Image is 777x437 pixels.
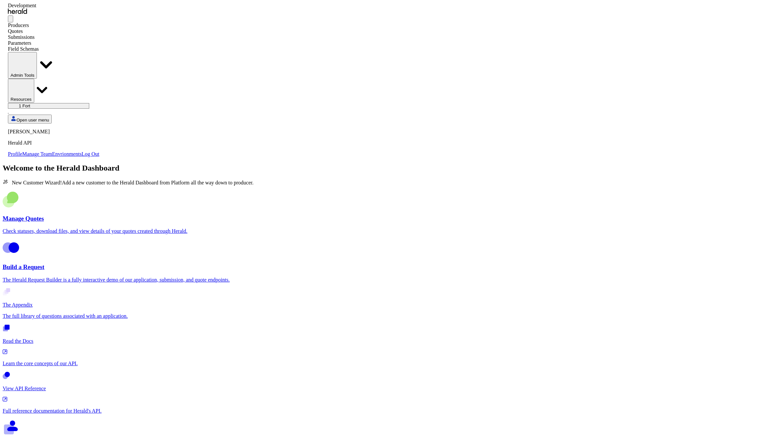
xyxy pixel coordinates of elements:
[8,129,99,157] div: Open user menu
[8,115,52,123] button: Open user menu
[3,277,774,283] p: The Herald Request Builder is a fully interactive demo of our application, submission, and quote ...
[3,313,774,319] p: The full library of questions associated with an application.
[8,79,34,103] button: Resources dropdown menu
[3,386,774,392] p: View API Reference
[22,151,52,157] a: Manage Team
[3,338,774,344] p: Read the Docs
[8,151,22,157] a: Profile
[8,52,37,79] button: internal dropdown menu
[8,140,99,146] p: Herald API
[3,228,774,234] p: Check statuses, download files, and view details of your quotes created through Herald.
[3,302,774,308] p: The Appendix
[8,28,99,34] div: Quotes
[8,129,99,135] p: [PERSON_NAME]
[3,215,774,222] h3: Manage Quotes
[3,179,774,186] p: Add a new customer to the Herald Dashboard from Platform all the way down to producer.
[8,9,27,14] img: Herald Logo
[3,239,774,283] a: Build a RequestThe Herald Request Builder is a fully interactive demo of our application, submiss...
[3,191,774,234] a: Manage QuotesCheck statuses, download files, and view details of your quotes created through Herald.
[8,34,99,40] div: Submissions
[3,372,774,414] a: View API ReferenceFull reference documentation for Herald's API.
[3,288,774,319] a: The AppendixThe full library of questions associated with an application.
[16,118,49,123] span: Open user menu
[82,151,99,157] a: Log Out
[8,22,99,28] div: Producers
[3,263,774,271] h3: Build a Request
[3,361,774,367] p: Learn the core concepts of our API.
[3,164,774,173] h1: Welcome to the Herald Dashboard
[8,40,99,46] div: Parameters
[8,3,99,9] div: Development
[3,408,774,414] p: Full reference documentation for Herald's API.
[52,151,82,157] a: Envrionments
[8,46,99,52] div: Field Schemas
[12,180,62,185] span: New Customer Wizard!
[3,324,774,367] a: Read the DocsLearn the core concepts of our API.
